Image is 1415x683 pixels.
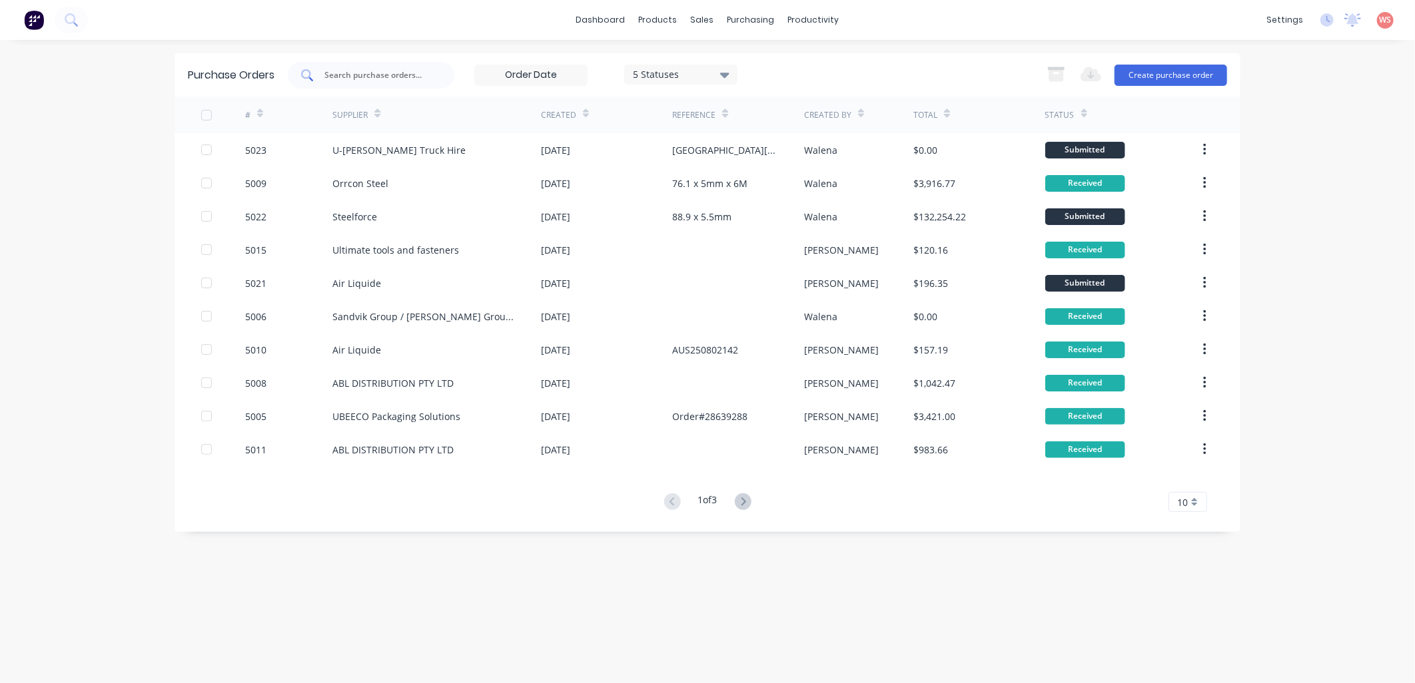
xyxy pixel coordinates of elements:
[913,109,937,121] div: Total
[541,343,570,357] div: [DATE]
[1045,275,1125,292] div: Submitted
[672,143,777,157] div: [GEOGRAPHIC_DATA][PERSON_NAME]
[1045,408,1125,425] div: Received
[913,343,948,357] div: $157.19
[332,409,460,423] div: UBEECO Packaging Solutions
[332,109,368,121] div: Supplier
[332,343,381,357] div: Air Liquide
[913,409,955,423] div: $3,421.00
[913,143,937,157] div: $0.00
[332,176,388,190] div: Orrcon Steel
[721,10,781,30] div: purchasing
[1045,175,1125,192] div: Received
[541,409,570,423] div: [DATE]
[332,210,377,224] div: Steelforce
[804,109,851,121] div: Created By
[245,243,266,257] div: 5015
[188,67,274,83] div: Purchase Orders
[698,493,717,512] div: 1 of 3
[913,176,955,190] div: $3,916.77
[804,276,879,290] div: [PERSON_NAME]
[672,409,747,423] div: Order#28639288
[804,343,879,357] div: [PERSON_NAME]
[245,143,266,157] div: 5023
[913,443,948,457] div: $983.66
[632,10,684,30] div: products
[332,143,466,157] div: U-[PERSON_NAME] Truck Hire
[1045,242,1125,258] div: Received
[1380,14,1392,26] span: WS
[804,176,837,190] div: Walena
[672,109,715,121] div: Reference
[913,243,948,257] div: $120.16
[634,67,729,81] div: 5 Statuses
[541,276,570,290] div: [DATE]
[804,409,879,423] div: [PERSON_NAME]
[804,310,837,324] div: Walena
[1045,109,1075,121] div: Status
[672,176,747,190] div: 76.1 x 5mm x 6M
[245,409,266,423] div: 5005
[245,276,266,290] div: 5021
[672,343,738,357] div: AUS250802142
[804,443,879,457] div: [PERSON_NAME]
[245,310,266,324] div: 5006
[323,69,434,82] input: Search purchase orders...
[332,310,514,324] div: Sandvik Group / [PERSON_NAME] Group ([GEOGRAPHIC_DATA]) Pty Ltd
[1045,341,1125,358] div: Received
[24,10,44,30] img: Factory
[245,176,266,190] div: 5009
[245,343,266,357] div: 5010
[913,310,937,324] div: $0.00
[1045,441,1125,458] div: Received
[1045,308,1125,325] div: Received
[804,243,879,257] div: [PERSON_NAME]
[1115,65,1227,86] button: Create purchase order
[1045,375,1125,391] div: Received
[913,210,966,224] div: $132,254.22
[913,376,955,390] div: $1,042.47
[332,276,381,290] div: Air Liquide
[1045,142,1125,158] div: Submitted
[1045,208,1125,225] div: Submitted
[245,109,250,121] div: #
[781,10,846,30] div: productivity
[245,376,266,390] div: 5008
[245,210,266,224] div: 5022
[475,65,587,85] input: Order Date
[804,376,879,390] div: [PERSON_NAME]
[541,109,576,121] div: Created
[541,443,570,457] div: [DATE]
[913,276,948,290] div: $196.35
[541,243,570,257] div: [DATE]
[684,10,721,30] div: sales
[570,10,632,30] a: dashboard
[1177,495,1188,509] span: 10
[672,210,731,224] div: 88.9 x 5.5mm
[541,176,570,190] div: [DATE]
[541,143,570,157] div: [DATE]
[332,243,459,257] div: Ultimate tools and fasteners
[1260,10,1310,30] div: settings
[541,376,570,390] div: [DATE]
[332,443,454,457] div: ABL DISTRIBUTION PTY LTD
[804,210,837,224] div: Walena
[541,310,570,324] div: [DATE]
[245,443,266,457] div: 5011
[541,210,570,224] div: [DATE]
[804,143,837,157] div: Walena
[332,376,454,390] div: ABL DISTRIBUTION PTY LTD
